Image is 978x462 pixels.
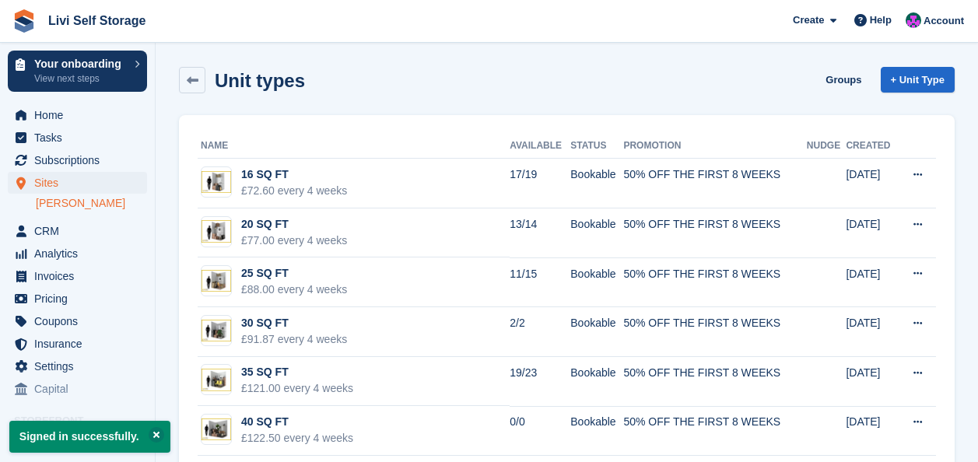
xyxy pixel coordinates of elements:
[570,208,623,258] td: Bookable
[570,134,623,159] th: Status
[570,406,623,456] td: Bookable
[241,265,347,282] div: 25 SQ FT
[570,257,623,307] td: Bookable
[8,355,147,377] a: menu
[34,220,128,242] span: CRM
[510,307,570,357] td: 2/2
[241,414,353,430] div: 40 SQ FT
[510,208,570,258] td: 13/14
[34,149,128,171] span: Subscriptions
[241,216,347,233] div: 20 SQ FT
[8,172,147,194] a: menu
[807,134,847,159] th: Nudge
[8,288,147,310] a: menu
[34,172,128,194] span: Sites
[846,307,898,357] td: [DATE]
[8,149,147,171] a: menu
[846,406,898,456] td: [DATE]
[846,134,898,159] th: Created
[8,333,147,355] a: menu
[215,70,305,91] h2: Unit types
[623,406,806,456] td: 50% OFF THE FIRST 8 WEEKS
[793,12,824,28] span: Create
[924,13,964,29] span: Account
[34,72,127,86] p: View next steps
[202,171,231,194] img: 15-sqft-unit.jpg
[846,159,898,208] td: [DATE]
[8,104,147,126] a: menu
[241,282,347,298] div: £88.00 every 4 weeks
[198,134,510,159] th: Name
[510,257,570,307] td: 11/15
[881,67,955,93] a: + Unit Type
[34,355,128,377] span: Settings
[241,430,353,446] div: £122.50 every 4 weeks
[9,421,170,453] p: Signed in successfully.
[570,357,623,407] td: Bookable
[202,418,231,441] img: 40-sqft-unit.jpg
[241,364,353,380] div: 35 SQ FT
[241,166,347,183] div: 16 SQ FT
[906,12,921,28] img: Graham Cameron
[34,333,128,355] span: Insurance
[8,127,147,149] a: menu
[241,183,347,199] div: £72.60 every 4 weeks
[623,357,806,407] td: 50% OFF THE FIRST 8 WEEKS
[202,320,231,342] img: 30-sqft-unit.jpg
[202,220,231,243] img: 20-sqft-unit.jpg
[623,208,806,258] td: 50% OFF THE FIRST 8 WEEKS
[570,159,623,208] td: Bookable
[570,307,623,357] td: Bookable
[34,310,128,332] span: Coupons
[510,406,570,456] td: 0/0
[623,257,806,307] td: 50% OFF THE FIRST 8 WEEKS
[241,315,347,331] div: 30 SQ FT
[8,265,147,287] a: menu
[12,9,36,33] img: stora-icon-8386f47178a22dfd0bd8f6a31ec36ba5ce8667c1dd55bd0f319d3a0aa187defe.svg
[241,331,347,348] div: £91.87 every 4 weeks
[241,380,353,397] div: £121.00 every 4 weeks
[42,8,152,33] a: Livi Self Storage
[846,257,898,307] td: [DATE]
[623,159,806,208] td: 50% OFF THE FIRST 8 WEEKS
[510,357,570,407] td: 19/23
[623,307,806,357] td: 50% OFF THE FIRST 8 WEEKS
[34,127,128,149] span: Tasks
[8,378,147,400] a: menu
[34,288,128,310] span: Pricing
[846,357,898,407] td: [DATE]
[202,270,231,292] img: 25-sqft-unit.jpg
[510,134,570,159] th: Available
[8,310,147,332] a: menu
[34,104,128,126] span: Home
[8,51,147,92] a: Your onboarding View next steps
[623,134,806,159] th: Promotion
[8,220,147,242] a: menu
[8,243,147,264] a: menu
[34,243,128,264] span: Analytics
[34,58,127,69] p: Your onboarding
[202,369,231,391] img: 35-sqft-unit.jpg
[870,12,892,28] span: Help
[846,208,898,258] td: [DATE]
[241,233,347,249] div: £77.00 every 4 weeks
[34,265,128,287] span: Invoices
[510,159,570,208] td: 17/19
[34,378,128,400] span: Capital
[36,196,147,211] a: [PERSON_NAME]
[819,67,868,93] a: Groups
